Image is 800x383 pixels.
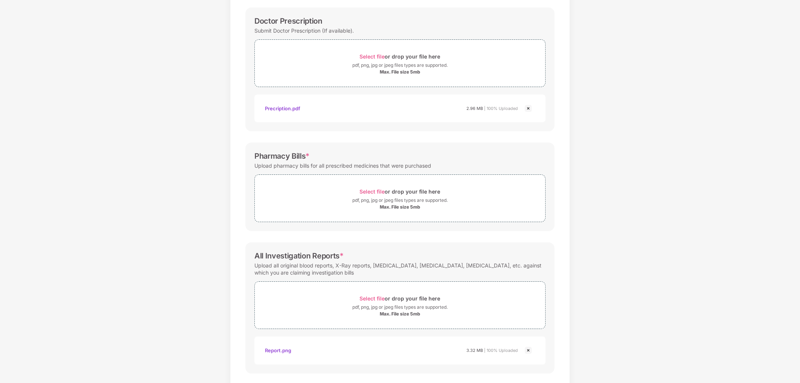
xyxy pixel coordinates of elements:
[255,180,545,216] span: Select fileor drop your file herepdf, png, jpg or jpeg files types are supported.Max. File size 5mb
[254,26,354,36] div: Submit Doctor Prescription (If available).
[265,344,291,357] div: Report.png
[254,17,322,26] div: Doctor Prescription
[360,188,385,195] span: Select file
[380,204,420,210] div: Max. File size 5mb
[484,106,518,111] span: | 100% Uploaded
[254,260,546,278] div: Upload all original blood reports, X-Ray reports, [MEDICAL_DATA], [MEDICAL_DATA], [MEDICAL_DATA],...
[360,53,385,60] span: Select file
[254,161,431,171] div: Upload pharmacy bills for all prescribed medicines that were purchased
[360,295,385,302] span: Select file
[466,348,483,353] span: 3.32 MB
[352,62,448,69] div: pdf, png, jpg or jpeg files types are supported.
[254,251,344,260] div: All Investigation Reports
[255,45,545,81] span: Select fileor drop your file herepdf, png, jpg or jpeg files types are supported.Max. File size 5mb
[352,303,448,311] div: pdf, png, jpg or jpeg files types are supported.
[380,69,420,75] div: Max. File size 5mb
[524,346,533,355] img: svg+xml;base64,PHN2ZyBpZD0iQ3Jvc3MtMjR4MjQiIHhtbG5zPSJodHRwOi8vd3d3LnczLm9yZy8yMDAwL3N2ZyIgd2lkdG...
[360,186,441,197] div: or drop your file here
[484,348,518,353] span: | 100% Uploaded
[352,197,448,204] div: pdf, png, jpg or jpeg files types are supported.
[265,102,300,115] div: Precription.pdf
[524,104,533,113] img: svg+xml;base64,PHN2ZyBpZD0iQ3Jvc3MtMjR4MjQiIHhtbG5zPSJodHRwOi8vd3d3LnczLm9yZy8yMDAwL3N2ZyIgd2lkdG...
[360,51,441,62] div: or drop your file here
[360,293,441,303] div: or drop your file here
[466,106,483,111] span: 2.96 MB
[255,287,545,323] span: Select fileor drop your file herepdf, png, jpg or jpeg files types are supported.Max. File size 5mb
[254,152,310,161] div: Pharmacy Bills
[380,311,420,317] div: Max. File size 5mb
